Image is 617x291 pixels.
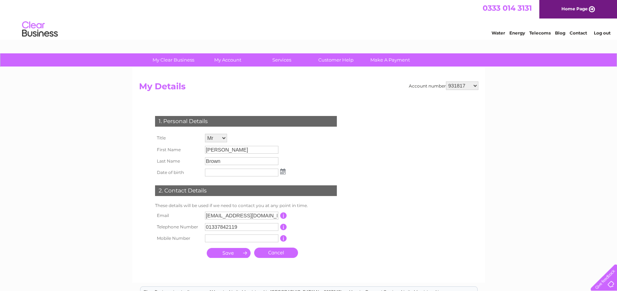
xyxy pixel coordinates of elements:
[254,248,298,258] a: Cancel
[307,53,365,67] a: Customer Help
[22,18,58,40] img: logo.png
[280,224,287,230] input: Information
[555,30,565,36] a: Blog
[483,4,532,12] a: 0333 014 3131
[155,185,337,196] div: 2. Contact Details
[198,53,257,67] a: My Account
[207,248,251,258] input: Submit
[492,30,505,36] a: Water
[139,81,478,95] h2: My Details
[153,167,203,178] th: Date of birth
[140,4,477,35] div: Clear Business is a trading name of Verastar Limited (registered in [GEOGRAPHIC_DATA] No. 3667643...
[155,116,337,127] div: 1. Personal Details
[144,53,203,67] a: My Clear Business
[280,212,287,219] input: Information
[529,30,551,36] a: Telecoms
[361,53,420,67] a: Make A Payment
[280,169,286,174] img: ...
[593,30,610,36] a: Log out
[409,81,478,90] div: Account number
[153,132,203,144] th: Title
[252,53,311,67] a: Services
[153,144,203,155] th: First Name
[280,235,287,242] input: Information
[153,155,203,167] th: Last Name
[153,210,203,221] th: Email
[153,221,203,233] th: Telephone Number
[153,201,339,210] td: These details will be used if we need to contact you at any point in time.
[570,30,587,36] a: Contact
[509,30,525,36] a: Energy
[153,233,203,244] th: Mobile Number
